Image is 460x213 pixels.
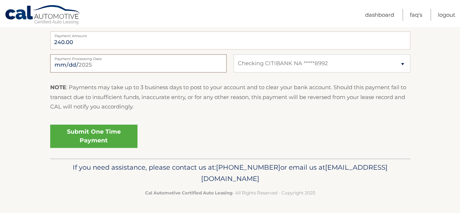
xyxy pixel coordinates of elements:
p: If you need assistance, please contact us at: or email us at [55,162,405,185]
span: [PHONE_NUMBER] [216,163,280,171]
strong: Cal Automotive Certified Auto Leasing [145,190,232,196]
strong: NOTE [50,84,66,91]
a: Logout [438,9,455,21]
a: Cal Automotive [5,5,81,26]
p: - All Rights Reserved - Copyright 2025 [55,189,405,197]
label: Payment Processing Date [50,54,227,60]
input: Payment Date [50,54,227,72]
input: Payment Amount [50,31,410,50]
label: Payment Amount [50,31,410,37]
a: FAQ's [410,9,422,21]
p: : Payments may take up to 3 business days to post to your account and to clear your bank account.... [50,83,410,111]
a: Dashboard [365,9,394,21]
a: Submit One Time Payment [50,125,137,148]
